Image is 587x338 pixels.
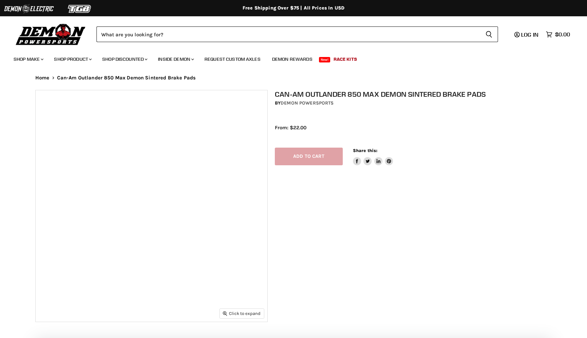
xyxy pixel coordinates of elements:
a: Demon Rewards [267,52,318,66]
span: New! [319,57,331,62]
a: Request Custom Axles [199,52,266,66]
a: Race Kits [328,52,362,66]
button: Search [480,26,498,42]
a: Shop Product [49,52,96,66]
span: Share this: [353,148,377,153]
img: Demon Powersports [14,22,88,46]
input: Search [96,26,480,42]
form: Product [96,26,498,42]
a: Inside Demon [153,52,198,66]
ul: Main menu [8,50,568,66]
a: Log in [511,32,542,38]
aside: Share this: [353,148,393,166]
h1: Can-Am Outlander 850 Max Demon Sintered Brake Pads [275,90,559,98]
a: Home [35,75,50,81]
a: Shop Make [8,52,48,66]
div: by [275,99,559,107]
span: From: $22.00 [275,125,306,131]
img: TGB Logo 2 [54,2,105,15]
img: Demon Electric Logo 2 [3,2,54,15]
span: $0.00 [555,31,570,38]
div: Free Shipping Over $75 | All Prices In USD [22,5,565,11]
span: Log in [521,31,538,38]
button: Click to expand [220,309,264,318]
span: Click to expand [223,311,261,316]
a: Shop Discounted [97,52,152,66]
nav: Breadcrumbs [22,75,565,81]
a: Demon Powersports [281,100,334,106]
span: Can-Am Outlander 850 Max Demon Sintered Brake Pads [57,75,196,81]
a: $0.00 [542,30,573,39]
